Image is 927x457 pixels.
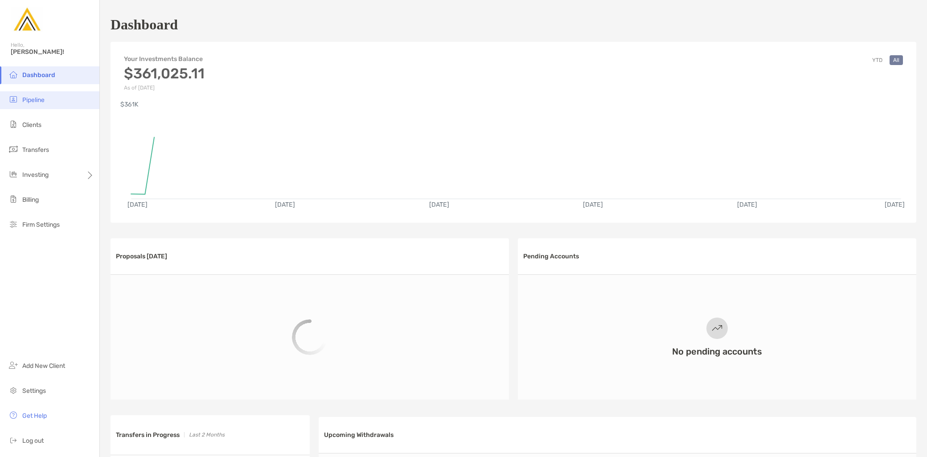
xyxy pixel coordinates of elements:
span: Firm Settings [22,221,60,228]
span: Settings [22,387,46,395]
img: get-help icon [8,410,19,420]
span: Clients [22,121,41,129]
span: Investing [22,171,49,179]
span: Dashboard [22,71,55,79]
text: [DATE] [583,201,603,208]
span: [PERSON_NAME]! [11,48,94,56]
img: Zoe Logo [11,4,43,36]
p: As of [DATE] [124,85,205,91]
h3: $361,025.11 [124,65,205,82]
span: Get Help [22,412,47,420]
img: billing icon [8,194,19,204]
span: Log out [22,437,44,445]
button: All [890,55,903,65]
p: Last 2 Months [189,429,225,441]
text: [DATE] [275,201,295,208]
img: firm-settings icon [8,219,19,229]
img: add_new_client icon [8,360,19,371]
h3: Pending Accounts [523,253,579,260]
text: $361K [120,101,139,108]
img: logout icon [8,435,19,445]
img: pipeline icon [8,94,19,105]
span: Pipeline [22,96,45,104]
text: [DATE] [885,201,905,208]
span: Add New Client [22,362,65,370]
img: dashboard icon [8,69,19,80]
text: [DATE] [737,201,757,208]
h3: Upcoming Withdrawals [324,431,394,439]
img: investing icon [8,169,19,180]
span: Transfers [22,146,49,154]
h3: Transfers in Progress [116,431,180,439]
button: YTD [869,55,886,65]
img: transfers icon [8,144,19,155]
h3: No pending accounts [672,346,762,357]
h3: Proposals [DATE] [116,253,167,260]
h4: Your Investments Balance [124,55,205,63]
h1: Dashboard [111,16,178,33]
img: settings icon [8,385,19,396]
span: Billing [22,196,39,204]
text: [DATE] [429,201,449,208]
img: clients icon [8,119,19,130]
text: [DATE] [127,201,148,208]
